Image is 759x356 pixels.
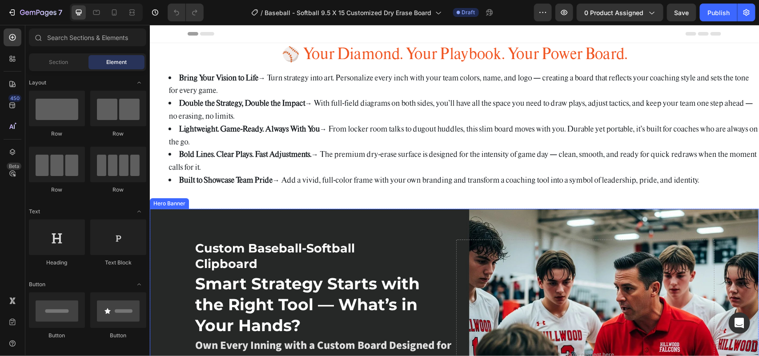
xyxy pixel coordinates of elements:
[577,4,663,21] button: 0 product assigned
[106,58,127,66] span: Element
[58,7,62,18] p: 7
[462,8,475,16] span: Draft
[29,130,85,138] div: Row
[7,163,21,170] div: Beta
[132,204,146,219] span: Toggle open
[29,280,45,288] span: Button
[45,312,301,345] strong: Own Every Inning with a Custom Board Designed for Champions.
[2,175,37,183] div: Hero Banner
[90,186,146,194] div: Row
[29,208,40,216] span: Text
[90,332,146,340] div: Button
[90,130,146,138] div: Row
[29,28,146,46] input: Search Sections & Elements
[4,4,66,21] button: 7
[667,4,696,21] button: Save
[29,186,85,194] div: Row
[675,9,689,16] span: Save
[49,58,68,66] span: Section
[729,312,750,334] div: Open Intercom Messenger
[418,326,465,333] div: Drop element here
[584,8,643,17] span: 0 product assigned
[150,25,759,356] iframe: Design area
[8,95,21,102] div: 450
[132,277,146,292] span: Toggle open
[700,4,737,21] button: Publish
[265,8,432,17] span: Baseball - Softball 9.5 X 15 Customized Dry Erase Board
[707,8,730,17] div: Publish
[132,76,146,90] span: Toggle open
[90,259,146,267] div: Text Block
[29,79,46,87] span: Layout
[261,8,263,17] span: /
[29,332,85,340] div: Button
[29,259,85,267] div: Heading
[168,4,204,21] div: Undo/Redo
